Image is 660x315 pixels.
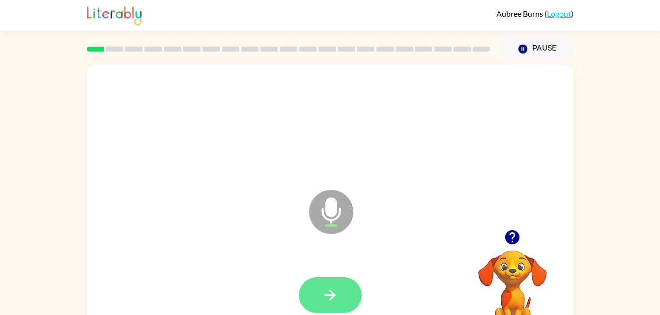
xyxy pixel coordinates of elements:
span: Aubree Burns [496,9,545,18]
img: Literably [87,4,142,26]
a: Logout [547,9,571,18]
div: ( ) [496,9,574,18]
button: Pause [502,38,574,60]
